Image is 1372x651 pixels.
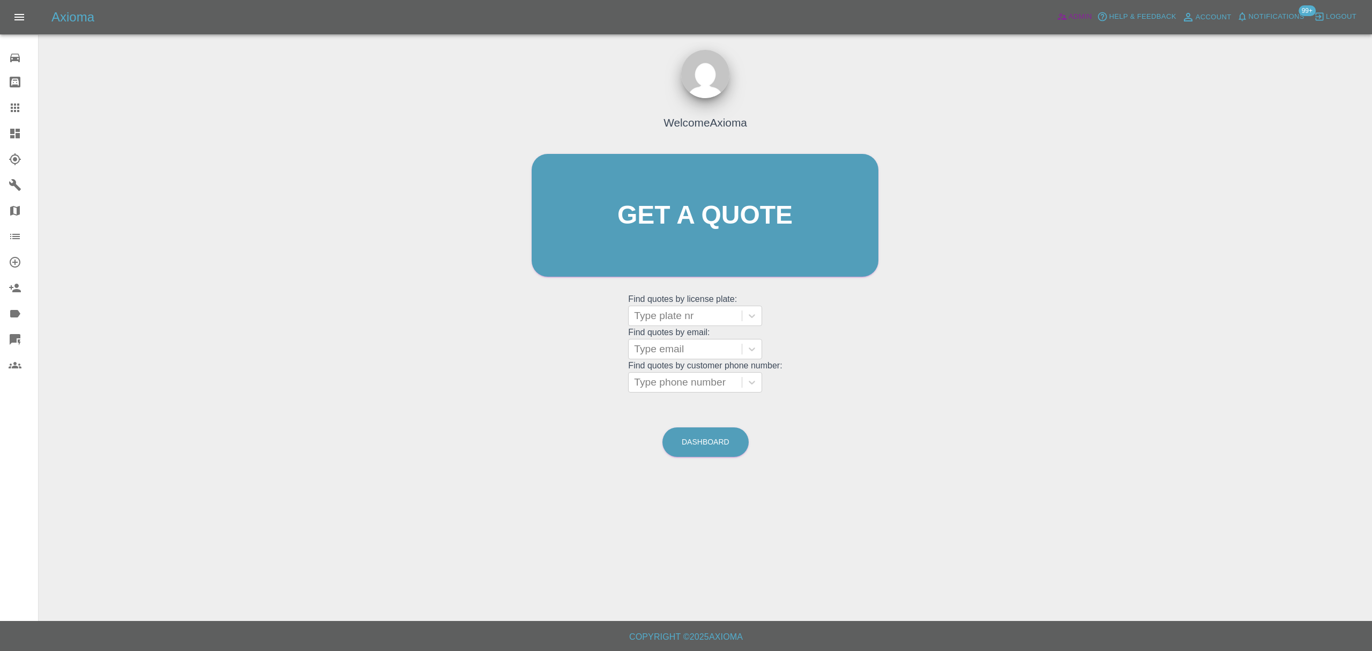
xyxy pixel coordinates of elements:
a: Account [1179,9,1234,26]
button: Logout [1311,9,1359,25]
span: Admin [1069,11,1092,23]
h5: Axioma [51,9,94,26]
button: Notifications [1234,9,1307,25]
span: Notifications [1249,11,1304,23]
span: Account [1196,11,1232,24]
grid: Find quotes by license plate: [628,294,782,326]
img: ... [681,50,729,98]
grid: Find quotes by customer phone number: [628,361,782,393]
button: Help & Feedback [1094,9,1179,25]
a: Dashboard [662,427,749,457]
button: Open drawer [6,4,32,30]
span: 99+ [1299,5,1316,16]
span: Logout [1326,11,1356,23]
a: Get a quote [532,154,878,277]
grid: Find quotes by email: [628,328,782,359]
span: Help & Feedback [1109,11,1176,23]
h6: Copyright © 2025 Axioma [9,630,1363,645]
a: Admin [1054,9,1095,25]
h4: Welcome Axioma [663,114,747,131]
